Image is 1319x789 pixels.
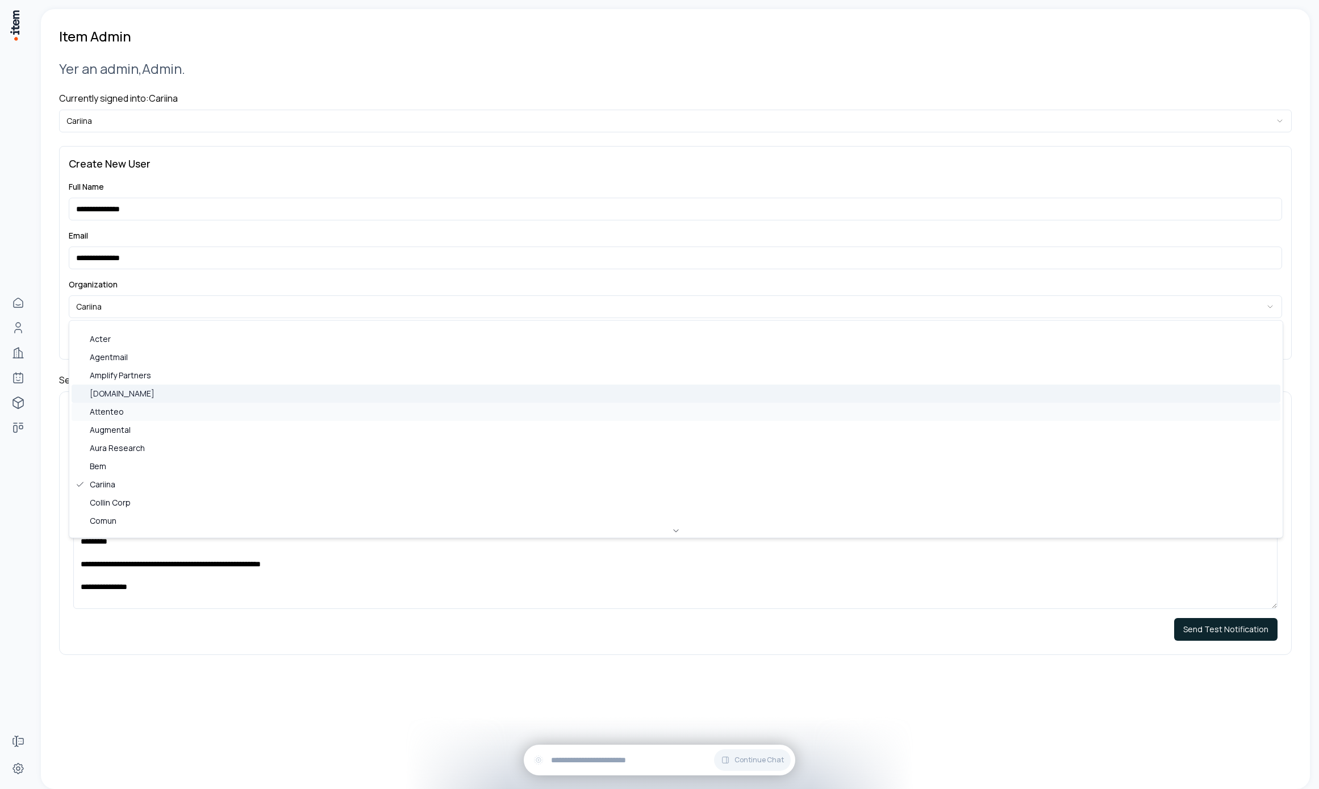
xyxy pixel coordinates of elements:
span: Augmental [90,424,131,436]
span: Comun [90,515,116,527]
span: [DOMAIN_NAME] [90,388,155,399]
span: Attenteo [90,406,124,418]
span: Bem [90,461,106,472]
span: Agentmail [90,352,128,363]
span: Collin Corp [90,497,131,508]
span: Acter [90,333,111,345]
span: Cariina [90,479,115,490]
span: Amplify Partners [90,370,151,381]
span: Aura Research [90,442,145,454]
